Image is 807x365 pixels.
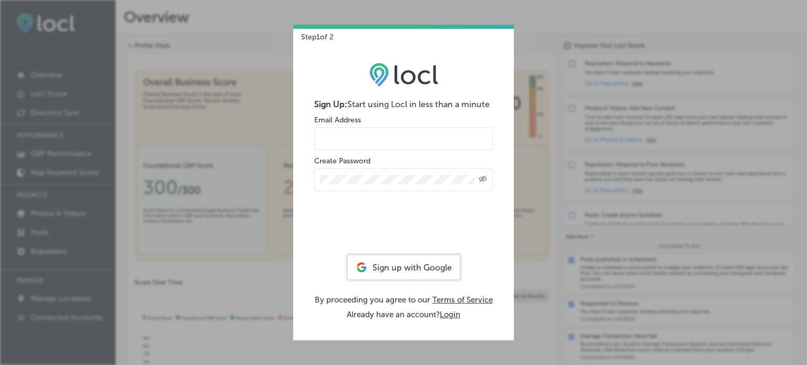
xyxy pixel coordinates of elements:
div: Sign up with Google [348,255,460,279]
a: Terms of Service [432,295,493,305]
label: Create Password [314,157,370,165]
p: By proceeding you agree to our [314,295,493,305]
span: Toggle password visibility [479,175,487,184]
p: Step 1 of 2 [293,25,334,41]
strong: Sign Up: [314,99,347,109]
span: Start using Locl in less than a minute [347,99,490,109]
iframe: reCAPTCHA [324,209,483,250]
button: Login [440,310,460,319]
p: Already have an account? [314,310,493,319]
label: Email Address [314,116,361,124]
img: LOCL logo [369,62,438,87]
